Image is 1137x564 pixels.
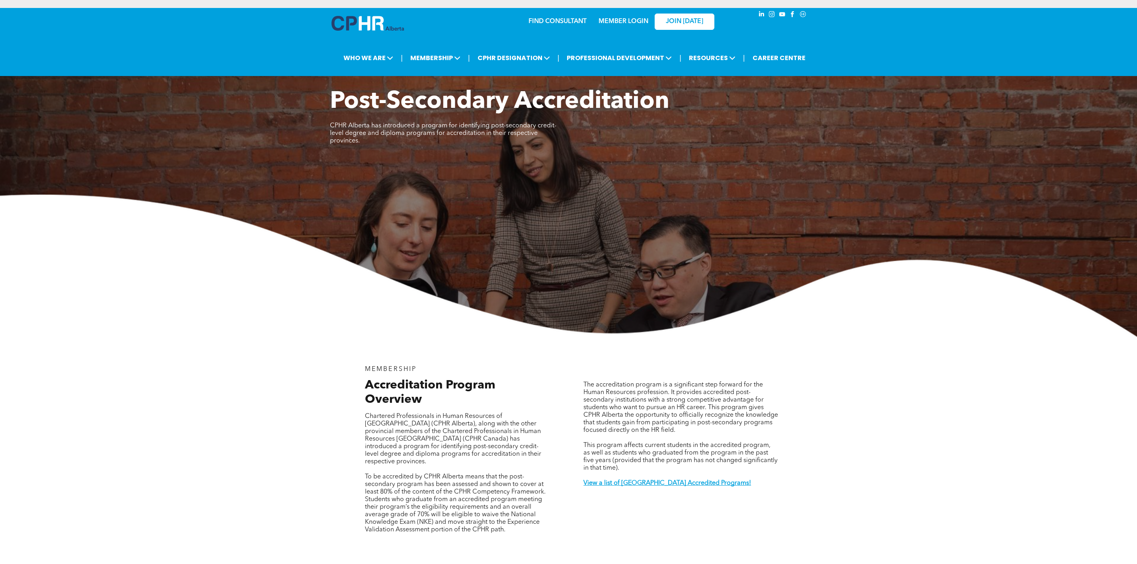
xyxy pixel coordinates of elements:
span: To be accredited by CPHR Alberta means that the post-secondary program has been assessed and show... [365,474,546,533]
span: JOIN [DATE] [666,18,703,25]
a: facebook [788,10,797,21]
span: CPHR Alberta has introduced a program for identifying post-secondary credit-level degree and dipl... [330,123,556,144]
a: linkedin [757,10,766,21]
a: FIND CONSULTANT [529,18,587,25]
span: Post-Secondary Accreditation [330,90,669,114]
li: | [401,50,403,66]
li: | [468,50,470,66]
li: | [679,50,681,66]
span: MEMBERSHIP [365,366,417,373]
a: MEMBER LOGIN [599,18,648,25]
span: WHO WE ARE [341,51,396,65]
a: Social network [799,10,807,21]
a: JOIN [DATE] [655,14,714,30]
span: RESOURCES [686,51,738,65]
span: Chartered Professionals in Human Resources of [GEOGRAPHIC_DATA] (CPHR Alberta), along with the ot... [365,413,541,465]
span: This program affects current students in the accredited program, as well as students who graduate... [583,442,778,471]
a: youtube [778,10,787,21]
li: | [558,50,560,66]
a: View a list of [GEOGRAPHIC_DATA] Accredited Programs! [583,480,751,486]
span: CPHR DESIGNATION [475,51,552,65]
a: instagram [768,10,776,21]
li: | [743,50,745,66]
span: Accreditation Program Overview [365,379,495,406]
span: MEMBERSHIP [408,51,463,65]
span: The accreditation program is a significant step forward for the Human Resources profession. It pr... [583,382,778,433]
a: CAREER CENTRE [750,51,808,65]
img: A blue and white logo for cp alberta [332,16,404,31]
span: PROFESSIONAL DEVELOPMENT [564,51,674,65]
